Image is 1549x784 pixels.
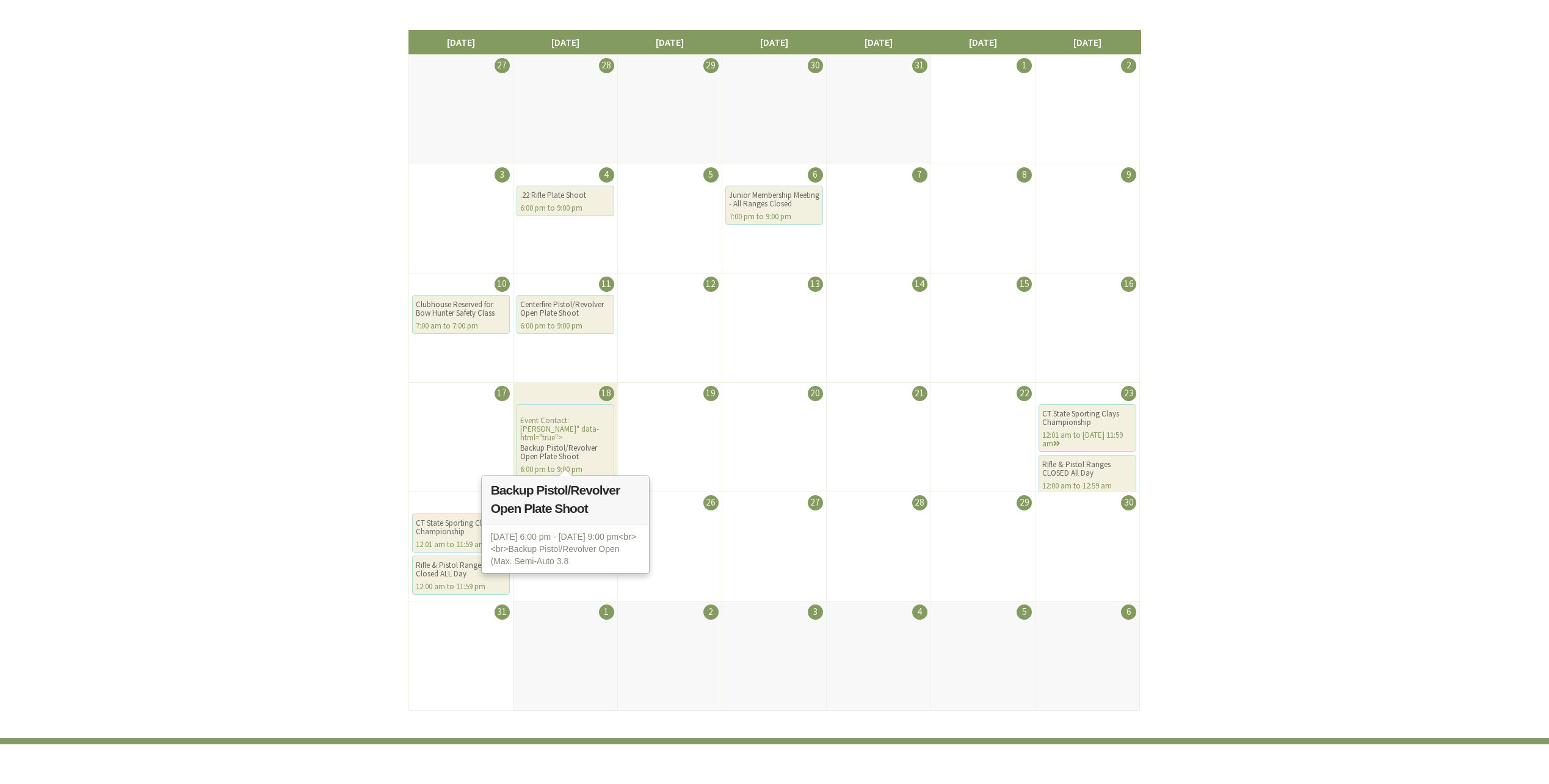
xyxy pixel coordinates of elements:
[808,495,823,510] div: 27
[808,386,823,401] div: 20
[416,300,506,318] div: Clubhouse Reserved for Bow Hunter Safety Class
[808,58,823,73] div: 30
[912,277,927,292] div: 14
[1121,167,1136,183] div: 9
[930,30,1036,54] li: [DATE]
[1042,431,1133,448] div: 12:01 am to [DATE] 11:59 am
[517,404,614,477] div: Event Contact: [PERSON_NAME]" data-html="true">
[1017,58,1032,73] div: 1
[1121,495,1136,510] div: 30
[912,386,927,401] div: 21
[1042,410,1133,427] div: CT State Sporting Clays Championship
[703,167,719,183] div: 5
[808,277,823,292] div: 13
[599,167,614,183] div: 4
[808,167,823,183] div: 6
[495,58,510,73] div: 27
[416,583,506,591] div: 12:00 am to 11:59 pm
[495,604,510,620] div: 31
[1121,58,1136,73] div: 2
[1017,277,1032,292] div: 15
[1042,482,1133,490] div: 12:00 am to 12:59 am
[912,604,927,620] div: 4
[729,212,819,221] div: 7:00 pm to 9:00 pm
[520,322,611,330] div: 6:00 pm to 9:00 pm
[912,495,927,510] div: 28
[495,277,510,292] div: 10
[599,277,614,292] div: 11
[1042,460,1133,477] div: Rifle & Pistol Ranges CLOSED All Day
[520,444,611,461] div: Backup Pistol/Revolver Open Plate Shoot
[808,604,823,620] div: 3
[495,386,510,401] div: 17
[729,191,819,208] div: Junior Membership Meeting - All Ranges Closed
[912,167,927,183] div: 7
[1017,167,1032,183] div: 8
[722,30,827,54] li: [DATE]
[703,495,719,510] div: 26
[408,30,513,54] li: [DATE]
[1017,495,1032,510] div: 29
[703,604,719,620] div: 2
[416,519,506,536] div: CT State Sporting Clays Championship
[1121,604,1136,620] div: 6
[1017,604,1032,620] div: 5
[703,277,719,292] div: 12
[482,476,648,525] h3: Backup Pistol/Revolver Open Plate Shoot
[617,30,722,54] li: [DATE]
[416,540,506,549] div: 12:01 am to 11:59 am
[1121,386,1136,401] div: 23
[513,30,618,54] li: [DATE]
[416,561,506,578] div: Rifle & Pistol Ranges Closed ALL Day
[912,58,927,73] div: 31
[520,191,611,200] div: .22 Rifle Plate Shoot
[520,204,611,212] div: 6:00 pm to 9:00 pm
[520,300,611,318] div: Centerfire Pistol/Revolver Open Plate Shoot
[703,58,719,73] div: 29
[826,30,931,54] li: [DATE]
[599,58,614,73] div: 28
[1035,30,1140,54] li: [DATE]
[416,322,506,330] div: 7:00 am to 7:00 pm
[520,465,611,474] div: 6:00 pm to 9:00 pm
[703,386,719,401] div: 19
[495,167,510,183] div: 3
[1121,277,1136,292] div: 16
[599,604,614,620] div: 1
[1017,386,1032,401] div: 22
[599,386,614,401] div: 18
